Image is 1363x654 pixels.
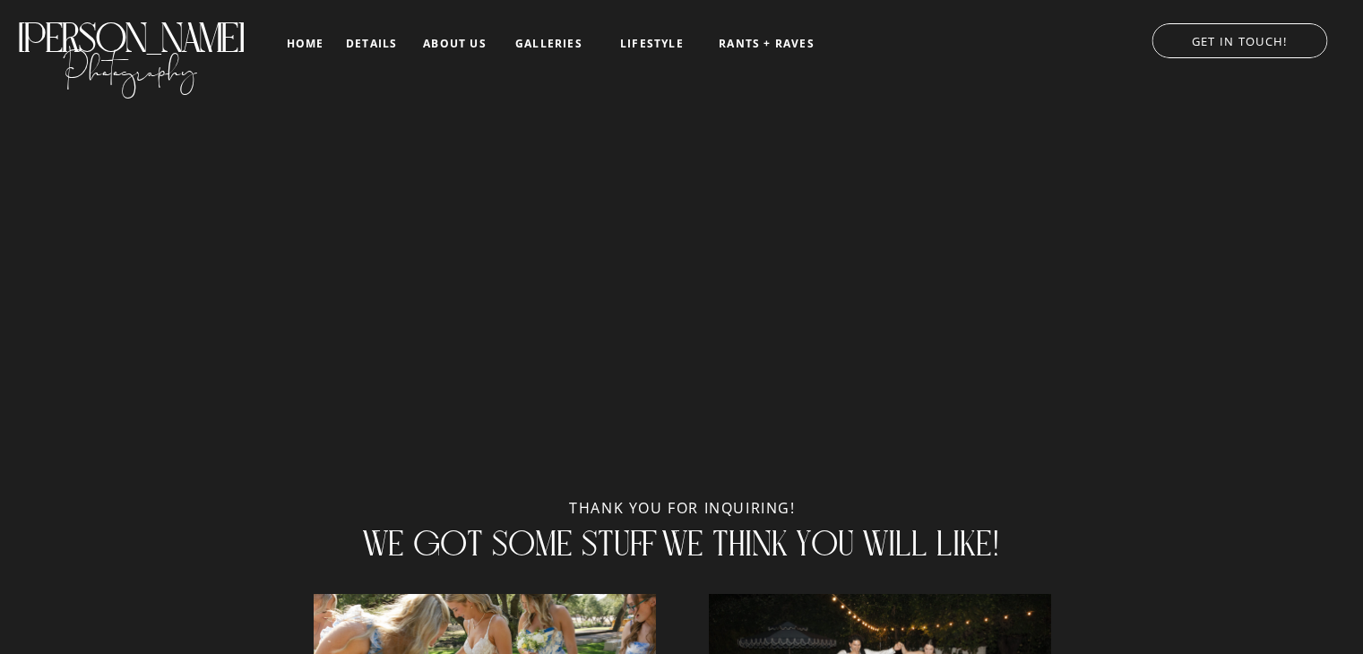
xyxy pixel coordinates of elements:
iframe: M3iTLxxB73g [272,124,1085,452]
a: details [346,38,397,48]
a: home [284,38,326,49]
a: GET IN TOUCH! [1134,30,1345,47]
a: RANTS + RAVES [717,38,816,50]
h1: THANK YOU FOR INQUIRING! [263,500,1102,534]
h1: we got some stuff we think you will like! [263,523,1101,557]
a: Photography [15,35,246,94]
a: galleries [512,38,586,50]
a: about us [418,38,492,50]
a: [PERSON_NAME] [15,14,246,44]
a: LIFESTYLE [607,38,697,50]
